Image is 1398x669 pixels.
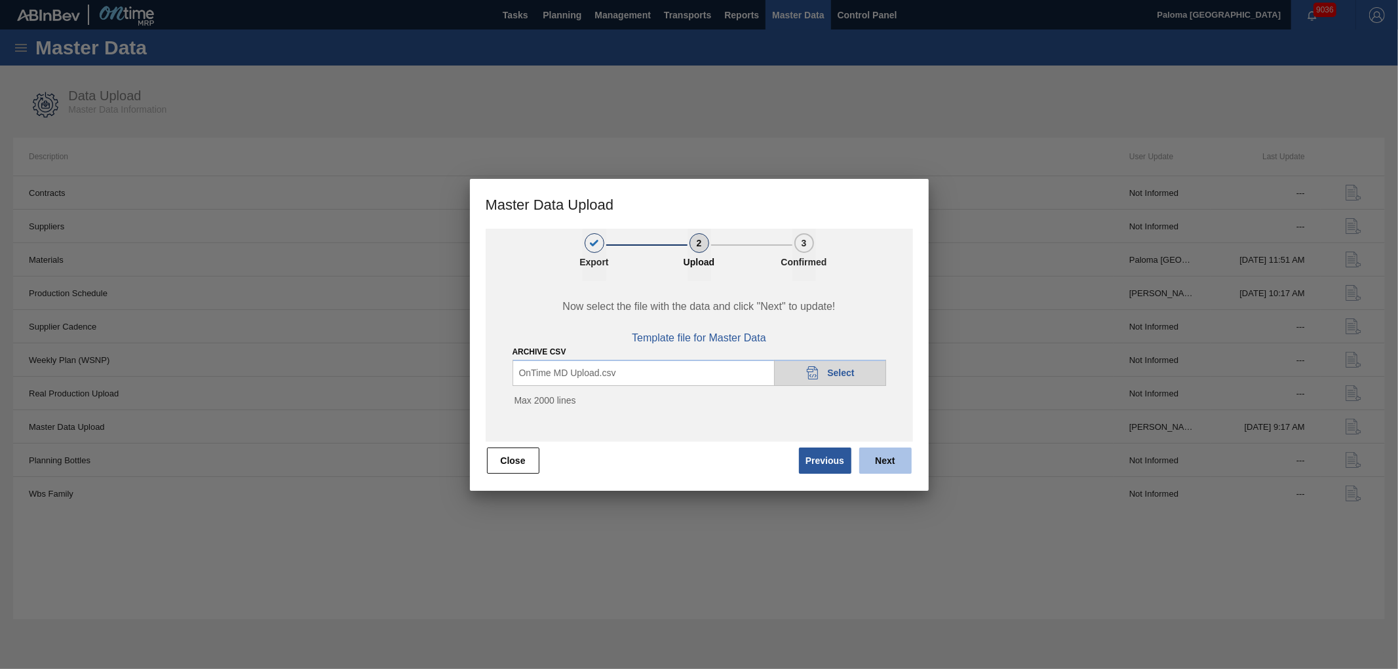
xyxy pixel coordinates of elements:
[487,448,539,474] button: Close
[771,257,837,267] p: Confirmed
[583,229,606,281] button: 1Export
[688,229,711,281] button: 2Upload
[470,179,929,229] h3: Master Data Upload
[794,233,814,253] div: 3
[792,229,816,281] button: 3Confirmed
[500,301,897,313] span: Now select the file with the data and click "Next" to update!
[859,448,912,474] button: Next
[519,368,616,378] span: OnTime MD Upload.csv
[689,233,709,253] div: 2
[513,395,886,406] p: Max 2000 lines
[585,233,604,253] div: 1
[667,257,732,267] p: Upload
[799,448,851,474] button: Previous
[827,368,854,378] span: Select
[562,257,627,267] p: Export
[632,332,766,344] span: Template file for Master Data
[513,347,566,356] label: Archive CSV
